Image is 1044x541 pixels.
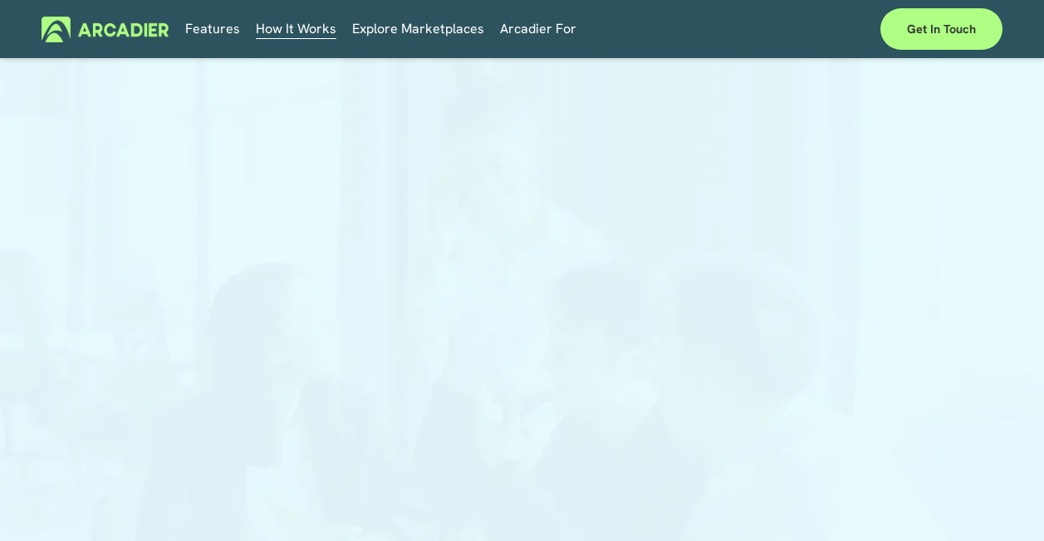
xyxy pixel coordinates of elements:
[500,16,576,41] a: folder dropdown
[500,17,576,41] span: Arcadier For
[880,8,1002,50] a: Get in touch
[256,16,336,41] a: folder dropdown
[42,17,169,42] img: Arcadier
[352,16,484,41] a: Explore Marketplaces
[256,17,336,41] span: How It Works
[185,16,240,41] a: Features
